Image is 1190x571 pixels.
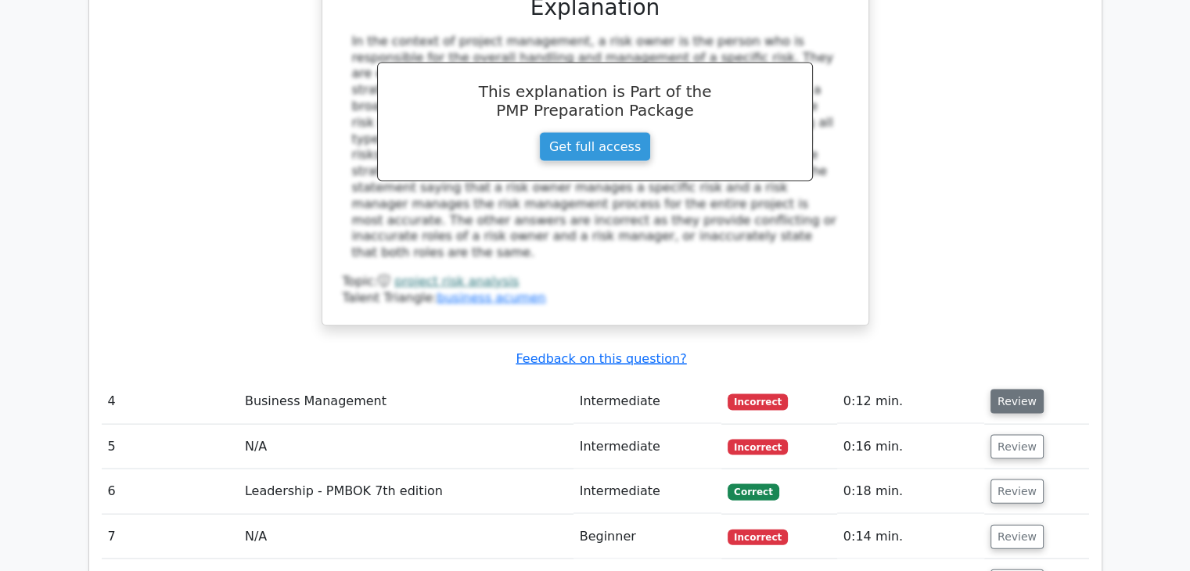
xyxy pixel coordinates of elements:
button: Review [990,479,1044,504]
span: Correct [728,484,778,500]
td: Business Management [239,379,573,424]
td: Intermediate [573,379,722,424]
span: Incorrect [728,440,788,455]
a: project risk analysis [394,274,519,289]
td: N/A [239,515,573,559]
span: Incorrect [728,530,788,545]
div: Talent Triangle: [343,274,848,307]
td: Intermediate [573,469,722,514]
td: 0:14 min. [837,515,984,559]
td: 0:18 min. [837,469,984,514]
a: business acumen [437,290,545,305]
td: 4 [102,379,239,424]
button: Review [990,390,1044,414]
button: Review [990,525,1044,549]
td: 7 [102,515,239,559]
td: Beginner [573,515,722,559]
td: N/A [239,425,573,469]
a: Get full access [539,132,651,162]
td: 6 [102,469,239,514]
td: 0:16 min. [837,425,984,469]
td: Leadership - PMBOK 7th edition [239,469,573,514]
td: Intermediate [573,425,722,469]
span: Incorrect [728,394,788,410]
td: 5 [102,425,239,469]
div: Topic: [343,274,848,290]
button: Review [990,435,1044,459]
div: In the context of project management, a risk owner is the person who is responsible for the overa... [352,34,839,261]
td: 0:12 min. [837,379,984,424]
a: Feedback on this question? [516,351,686,366]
